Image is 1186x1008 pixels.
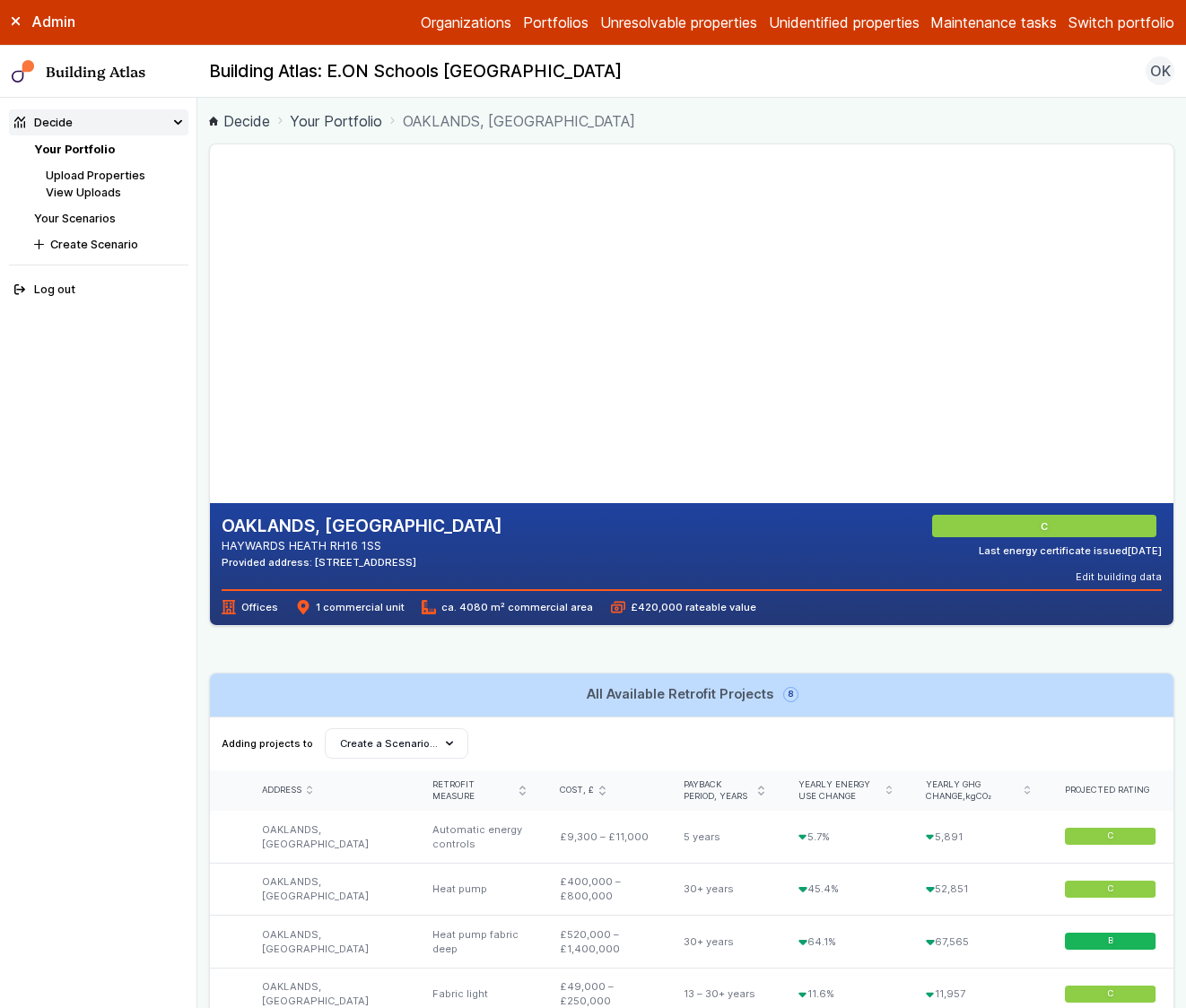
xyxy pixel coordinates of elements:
a: Your Portfolio [34,143,115,156]
span: C [1107,883,1113,895]
span: Retrofit measure [432,779,514,803]
span: £420,000 rateable value [611,600,756,614]
div: £9,300 – £11,000 [543,811,667,863]
div: 5,891 [909,811,1047,863]
span: ca. 4080 m² commercial area [422,600,593,614]
address: HAYWARDS HEATH RH16 1SS [222,537,502,554]
div: Decide [14,114,73,131]
span: OK [1150,60,1171,82]
h2: Building Atlas: E.ON Schools [GEOGRAPHIC_DATA] [209,60,622,83]
a: Upload Properties [46,169,145,182]
span: Yearly energy use change [798,779,880,803]
a: Decide [209,110,270,132]
a: Your Portfolio [290,110,382,132]
span: Address [262,785,301,796]
button: Create Scenario [29,231,188,257]
time: [DATE] [1128,544,1162,557]
div: OAKLANDS, [GEOGRAPHIC_DATA] [245,916,415,969]
div: Last energy certificate issued [979,543,1162,558]
div: 52,851 [909,863,1047,916]
span: OAKLANDS, [GEOGRAPHIC_DATA] [403,110,635,132]
button: Edit building data [1076,569,1162,584]
span: B [1108,935,1113,947]
div: OAKLANDS, [GEOGRAPHIC_DATA] [245,863,415,916]
div: 5 years [667,811,781,863]
span: C [1107,988,1113,1000]
span: Payback period, years [684,779,753,803]
a: Your Scenarios [34,212,116,225]
a: All Available Retrofit Projects8 [210,673,1173,717]
span: Offices [222,600,278,614]
h2: OAKLANDS, [GEOGRAPHIC_DATA] [222,515,502,538]
span: Cost, £ [560,785,594,796]
div: 30+ years [667,916,781,969]
span: C [1043,519,1051,534]
h3: All Available Retrofit Projects [587,684,797,704]
div: 5.7% [781,811,909,863]
button: Log out [9,277,188,303]
a: View Uploads [46,186,121,199]
a: Unidentified properties [769,12,920,33]
span: 1 commercial unit [296,600,405,614]
div: 45.4% [781,863,909,916]
div: Automatic energy controls [414,811,542,863]
span: C [1107,830,1113,842]
div: Heat pump fabric deep [414,916,542,969]
button: Create a Scenario… [325,728,469,759]
div: 30+ years [667,863,781,916]
button: OK [1146,56,1174,85]
div: 64.1% [781,916,909,969]
span: Yearly GHG change, [926,779,1018,803]
span: Adding projects to [222,736,313,751]
summary: Decide [9,109,188,135]
div: Heat pump [414,863,542,916]
div: Provided address: [STREET_ADDRESS] [222,555,502,569]
a: Unresolvable properties [600,12,757,33]
button: Switch portfolio [1068,12,1174,33]
div: 67,565 [909,916,1047,969]
a: Portfolios [523,12,589,33]
div: £400,000 – £800,000 [543,863,667,916]
a: Maintenance tasks [930,12,1057,33]
span: 8 [785,689,797,700]
img: main-0bbd2752.svg [12,60,35,83]
a: Organizations [421,12,511,33]
div: OAKLANDS, [GEOGRAPHIC_DATA] [245,811,415,863]
div: Projected rating [1065,785,1156,796]
span: kgCO₂ [965,791,991,801]
div: £520,000 – £1,400,000 [543,916,667,969]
